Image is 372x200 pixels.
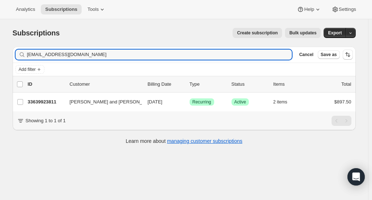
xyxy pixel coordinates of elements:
span: Subscriptions [45,7,77,12]
span: [DATE] [148,99,163,105]
div: Type [190,81,226,88]
span: Add filter [19,67,36,72]
button: Cancel [296,50,316,59]
span: Bulk updates [289,30,316,36]
p: Total [341,81,351,88]
button: Create subscription [233,28,282,38]
div: 33639923811[PERSON_NAME] and [PERSON_NAME][DATE]SuccessRecurringSuccessActive2 items$897.50 [28,97,351,107]
p: ID [28,81,64,88]
span: $897.50 [334,99,351,105]
button: Export [324,28,346,38]
p: Customer [70,81,142,88]
p: Status [232,81,268,88]
div: Items [273,81,310,88]
button: [PERSON_NAME] and [PERSON_NAME] [65,96,138,108]
span: Analytics [16,7,35,12]
p: Showing 1 to 1 of 1 [26,117,66,124]
span: Tools [87,7,99,12]
span: Create subscription [237,30,278,36]
span: [PERSON_NAME] and [PERSON_NAME] [70,98,157,106]
span: Recurring [193,99,211,105]
button: Settings [327,4,360,14]
div: IDCustomerBilling DateTypeStatusItemsTotal [28,81,351,88]
button: Sort the results [343,50,353,60]
button: Analytics [12,4,39,14]
div: Open Intercom Messenger [347,168,365,186]
p: Learn more about [126,137,242,145]
span: 2 items [273,99,287,105]
span: Settings [339,7,356,12]
button: Add filter [16,65,44,74]
input: Filter subscribers [27,50,292,60]
span: Save as [321,52,337,58]
button: Save as [318,50,340,59]
p: Billing Date [148,81,184,88]
button: Help [293,4,325,14]
span: Export [328,30,342,36]
span: Help [304,7,314,12]
nav: Pagination [332,116,351,126]
button: Bulk updates [285,28,321,38]
a: managing customer subscriptions [167,138,242,144]
span: Active [234,99,246,105]
button: Subscriptions [41,4,82,14]
p: 33639923811 [28,98,64,106]
span: Cancel [299,52,313,58]
span: Subscriptions [13,29,60,37]
button: Tools [83,4,110,14]
button: 2 items [273,97,295,107]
